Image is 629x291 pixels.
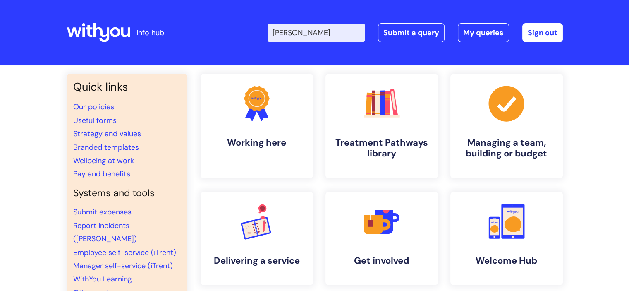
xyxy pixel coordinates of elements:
[73,129,141,139] a: Strategy and values
[207,137,306,148] h4: Working here
[73,207,132,217] a: Submit expenses
[325,192,438,285] a: Get involved
[378,23,445,42] a: Submit a query
[522,23,563,42] a: Sign out
[201,74,313,178] a: Working here
[73,248,176,257] a: Employee self-service (iTrent)
[450,192,563,285] a: Welcome Hub
[207,255,306,266] h4: Delivering a service
[268,23,563,42] div: | -
[73,102,114,112] a: Our policies
[332,137,431,159] h4: Treatment Pathways library
[73,115,117,125] a: Useful forms
[73,274,132,284] a: WithYou Learning
[458,23,509,42] a: My queries
[268,24,365,42] input: Search
[73,188,181,199] h4: Systems and tools
[73,261,173,271] a: Manager self-service (iTrent)
[73,142,139,152] a: Branded templates
[450,74,563,178] a: Managing a team, building or budget
[457,137,556,159] h4: Managing a team, building or budget
[201,192,313,285] a: Delivering a service
[457,255,556,266] h4: Welcome Hub
[73,156,134,166] a: Wellbeing at work
[73,80,181,94] h3: Quick links
[73,169,130,179] a: Pay and benefits
[73,221,137,244] a: Report incidents ([PERSON_NAME])
[136,26,164,39] p: info hub
[332,255,431,266] h4: Get involved
[325,74,438,178] a: Treatment Pathways library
